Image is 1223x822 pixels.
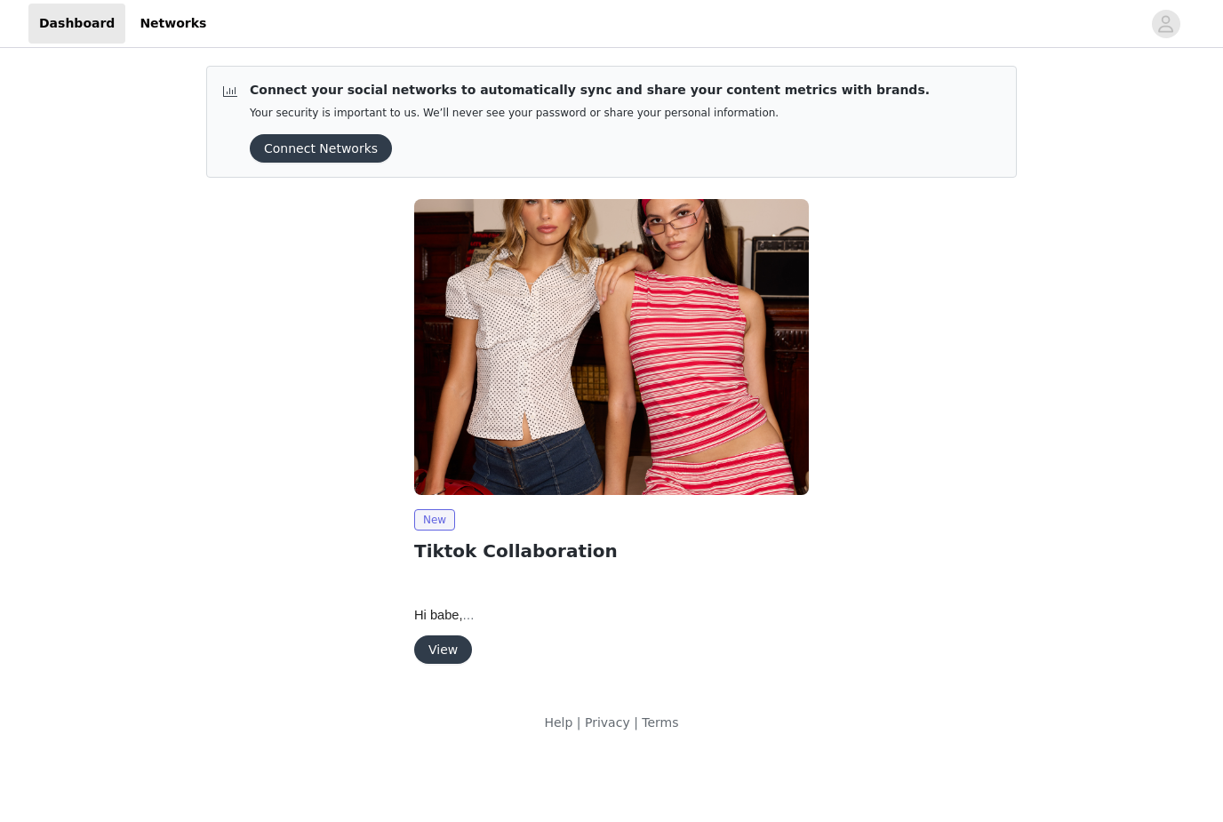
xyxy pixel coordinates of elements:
[250,107,930,120] p: Your security is important to us. We’ll never see your password or share your personal information.
[414,608,475,622] span: Hi babe,
[414,643,472,657] a: View
[250,81,930,100] p: Connect your social networks to automatically sync and share your content metrics with brands.
[544,715,572,730] a: Help
[28,4,125,44] a: Dashboard
[642,715,678,730] a: Terms
[129,4,217,44] a: Networks
[634,715,638,730] span: |
[577,715,581,730] span: |
[585,715,630,730] a: Privacy
[414,635,472,664] button: View
[414,538,809,564] h2: Tiktok Collaboration
[1157,10,1174,38] div: avatar
[414,199,809,495] img: Edikted
[414,509,455,531] span: New
[250,134,392,163] button: Connect Networks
